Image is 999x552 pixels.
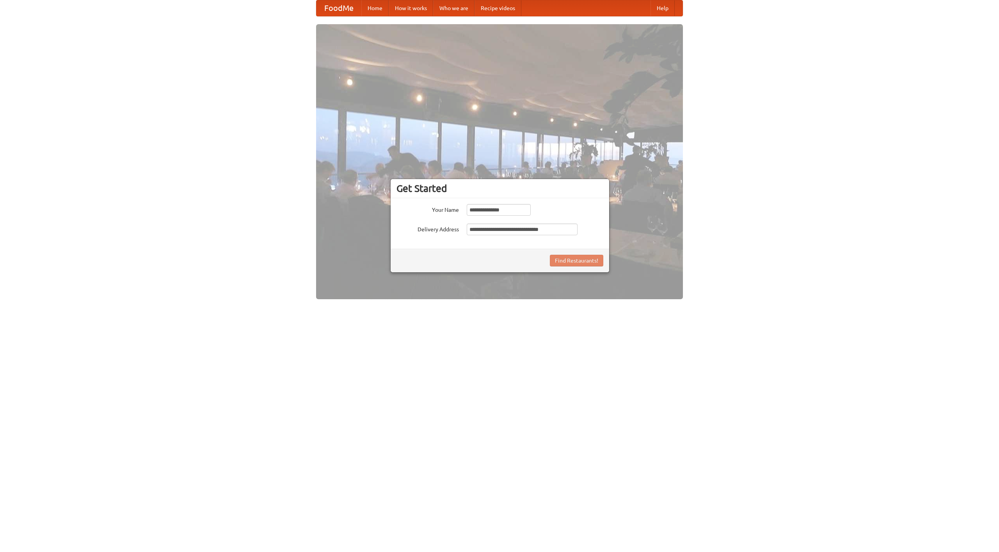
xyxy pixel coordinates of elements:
a: FoodMe [316,0,361,16]
label: Delivery Address [396,224,459,233]
a: Home [361,0,389,16]
label: Your Name [396,204,459,214]
a: How it works [389,0,433,16]
button: Find Restaurants! [550,255,603,266]
a: Who we are [433,0,475,16]
a: Recipe videos [475,0,521,16]
h3: Get Started [396,183,603,194]
a: Help [651,0,675,16]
